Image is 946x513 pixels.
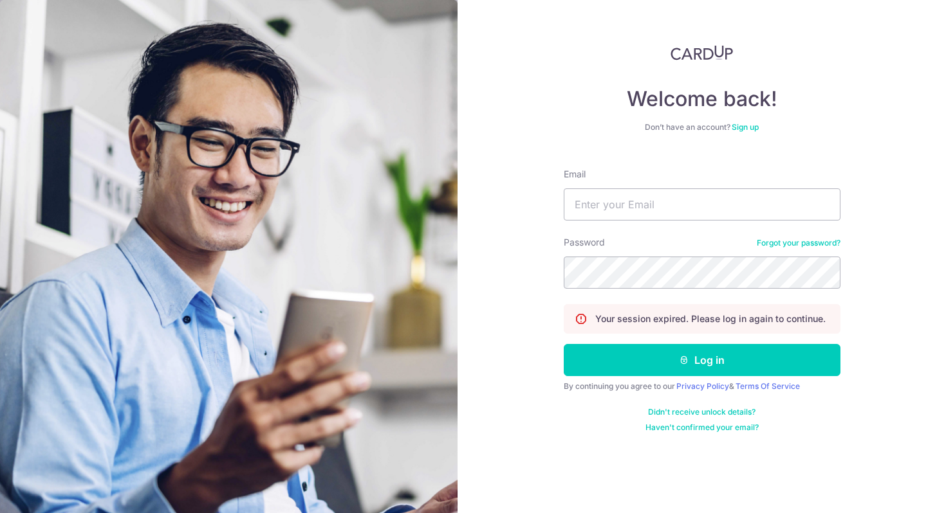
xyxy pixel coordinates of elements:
[676,381,729,391] a: Privacy Policy
[736,381,800,391] a: Terms Of Service
[564,236,605,249] label: Password
[564,122,840,132] div: Don’t have an account?
[564,344,840,376] button: Log in
[757,238,840,248] a: Forgot your password?
[564,86,840,112] h4: Welcome back!
[645,422,759,433] a: Haven't confirmed your email?
[648,407,756,417] a: Didn't receive unlock details?
[671,45,734,60] img: CardUp Logo
[564,168,586,181] label: Email
[595,312,826,325] p: Your session expired. Please log in again to continue.
[732,122,759,132] a: Sign up
[564,188,840,221] input: Enter your Email
[564,381,840,392] div: By continuing you agree to our &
